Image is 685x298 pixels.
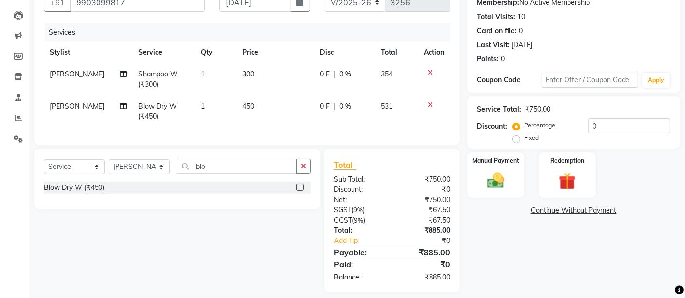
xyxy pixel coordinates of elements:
span: | [333,101,335,112]
div: 0 [519,26,523,36]
div: Sub Total: [327,174,392,185]
span: | [333,69,335,79]
span: 0 F [320,69,330,79]
div: ( ) [327,205,392,215]
div: ₹885.00 [392,272,457,282]
span: 450 [242,102,254,111]
span: 9% [353,206,363,214]
span: CGST [334,216,352,224]
div: ₹0 [392,185,457,195]
th: Qty [195,41,236,63]
div: Services [45,23,457,41]
img: _cash.svg [482,171,509,191]
img: _gift.svg [553,171,581,192]
div: ₹0 [392,259,457,270]
span: [PERSON_NAME] [50,102,104,111]
span: 300 [242,70,254,78]
div: Blow Dry W (₹450) [44,183,104,193]
span: 0 % [339,69,351,79]
a: Continue Without Payment [469,205,678,216]
th: Disc [314,41,375,63]
button: Apply [642,73,670,88]
span: 531 [381,102,392,111]
div: Total: [327,225,392,236]
a: Add Tip [327,236,403,246]
div: ( ) [327,215,392,225]
div: Paid: [327,259,392,270]
div: ₹750.00 [392,174,457,185]
div: Payable: [327,246,392,258]
span: Shampoo W (₹300) [138,70,178,89]
div: ₹750.00 [525,104,550,114]
span: [PERSON_NAME] [50,70,104,78]
span: 1 [201,102,205,111]
th: Total [375,41,418,63]
div: ₹0 [403,236,458,246]
div: Points: [477,54,499,64]
div: Card on file: [477,26,517,36]
div: Last Visit: [477,40,509,50]
span: 1 [201,70,205,78]
span: Blow Dry W (₹450) [138,102,177,121]
th: Action [418,41,450,63]
div: ₹885.00 [392,225,457,236]
th: Stylist [44,41,133,63]
div: ₹67.50 [392,205,457,215]
span: 0 F [320,101,330,112]
span: 354 [381,70,392,78]
div: Balance : [327,272,392,282]
div: [DATE] [511,40,532,50]
div: ₹750.00 [392,195,457,205]
span: 9% [354,216,363,224]
div: Discount: [327,185,392,195]
div: ₹885.00 [392,246,457,258]
input: Search or Scan [177,159,297,174]
div: Net: [327,195,392,205]
div: 10 [517,12,525,22]
input: Enter Offer / Coupon Code [542,73,638,88]
div: 0 [501,54,505,64]
label: Percentage [524,121,555,130]
div: Coupon Code [477,75,541,85]
div: ₹67.50 [392,215,457,225]
div: Service Total: [477,104,521,114]
span: SGST [334,205,352,214]
th: Service [133,41,195,63]
label: Redemption [550,156,584,165]
label: Fixed [524,133,539,142]
span: 0 % [339,101,351,112]
span: Total [334,160,356,170]
div: Discount: [477,121,507,131]
label: Manual Payment [472,156,519,165]
th: Price [236,41,314,63]
div: Total Visits: [477,12,515,22]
